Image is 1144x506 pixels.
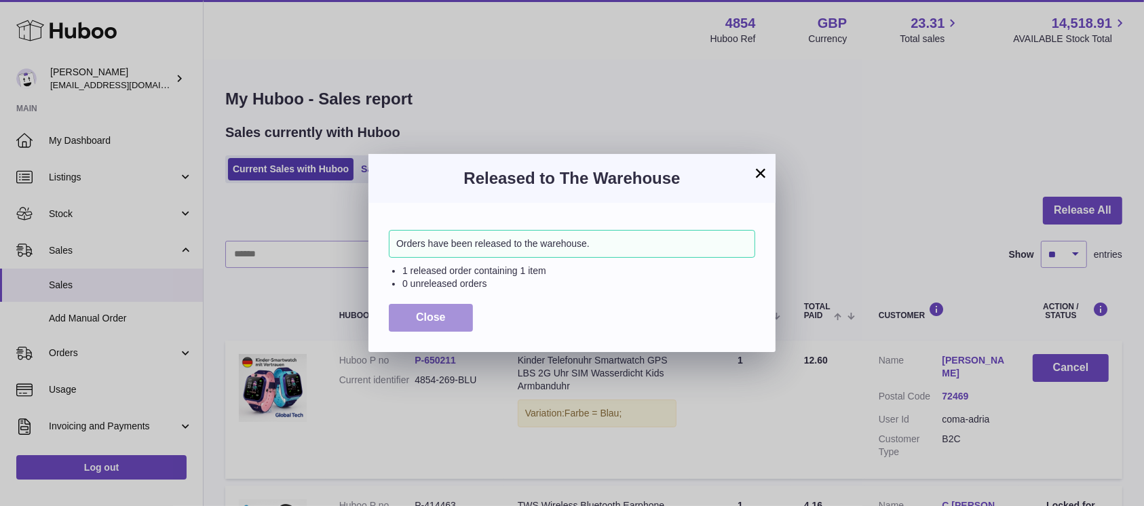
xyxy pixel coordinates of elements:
[416,311,446,323] span: Close
[389,168,755,189] h3: Released to The Warehouse
[402,277,755,290] li: 0 unreleased orders
[752,165,769,181] button: ×
[402,265,755,277] li: 1 released order containing 1 item
[389,304,473,332] button: Close
[389,230,755,258] div: Orders have been released to the warehouse.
